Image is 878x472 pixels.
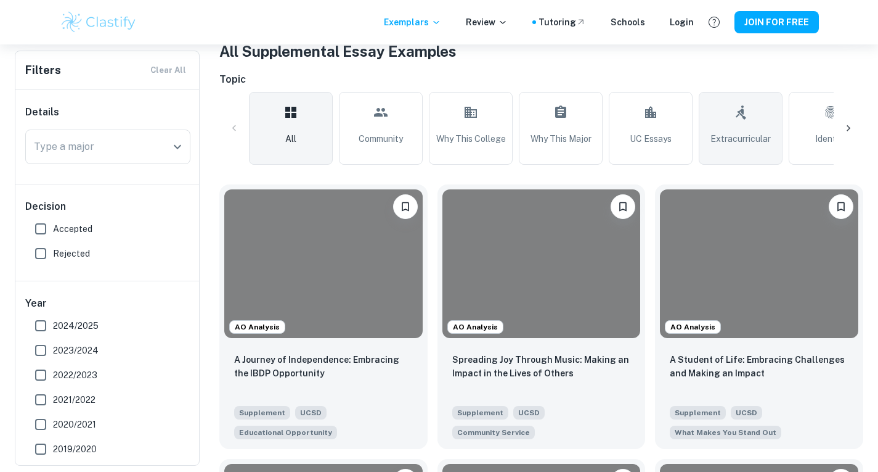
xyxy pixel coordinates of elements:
[295,406,327,420] span: UCSD
[630,132,672,146] span: UC Essays
[384,15,441,29] p: Exemplars
[466,15,508,29] p: Review
[53,319,99,333] span: 2024/2025
[704,12,725,33] button: Help and Feedback
[219,72,863,87] h6: Topic
[53,344,99,357] span: 2023/2024
[60,10,138,35] img: Clastify logo
[219,184,428,449] a: AO AnalysisPlease log in to bookmark exemplarsA Journey of Independence: Embracing the IBDP Oppor...
[452,353,631,380] p: Spreading Joy Through Music: Making an Impact in the Lives of Others
[53,418,96,431] span: 2020/2021
[670,424,781,439] span: Beyond what has already been shared in your application, what do you believe makes you a strong c...
[655,184,863,449] a: AO AnalysisPlease log in to bookmark exemplarsA Student of Life: Embracing Challenges and Making ...
[731,406,762,420] span: UCSD
[436,132,506,146] span: Why This College
[25,296,190,311] h6: Year
[393,194,418,219] button: Please log in to bookmark exemplars
[670,406,726,420] span: Supplement
[234,406,290,420] span: Supplement
[611,15,645,29] a: Schools
[53,222,92,236] span: Accepted
[611,194,635,219] button: Please log in to bookmark exemplars
[675,427,776,438] span: What Makes You Stand Out
[539,15,586,29] a: Tutoring
[513,406,545,420] span: UCSD
[670,15,694,29] a: Login
[25,62,61,79] h6: Filters
[53,247,90,260] span: Rejected
[219,40,863,62] h1: All Supplemental Essay Examples
[234,424,337,439] span: Describe how you have taken advantage of a significant educational opportunity or worked to overc...
[169,138,186,155] button: Open
[25,105,190,120] h6: Details
[452,406,508,420] span: Supplement
[829,194,853,219] button: Please log in to bookmark exemplars
[457,427,530,438] span: Community Service
[25,199,190,214] h6: Decision
[452,424,535,439] span: What have you done to make your school or your community a better place?
[234,353,413,380] p: A Journey of Independence: Embracing the IBDP Opportunity
[53,442,97,456] span: 2019/2020
[734,11,819,33] button: JOIN FOR FREE
[359,132,403,146] span: Community
[53,368,97,382] span: 2022/2023
[437,184,646,449] a: AO AnalysisPlease log in to bookmark exemplarsSpreading Joy Through Music: Making an Impact in th...
[53,393,96,407] span: 2021/2022
[448,321,503,333] span: AO Analysis
[815,132,846,146] span: Identity
[710,132,771,146] span: Extracurricular
[665,321,720,333] span: AO Analysis
[670,353,848,380] p: A Student of Life: Embracing Challenges and Making an Impact
[530,132,591,146] span: Why This Major
[239,427,332,438] span: Educational Opportunity
[285,132,296,146] span: All
[230,321,285,333] span: AO Analysis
